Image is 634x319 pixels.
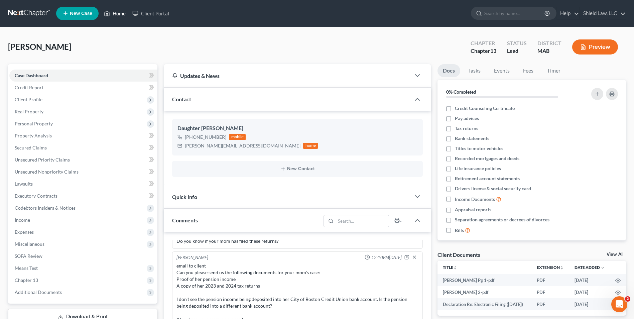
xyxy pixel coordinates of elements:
[9,142,157,154] a: Secured Claims
[490,47,496,54] span: 13
[303,143,318,149] div: home
[172,72,403,79] div: Updates & News
[9,250,157,262] a: SOFA Review
[455,227,464,234] span: Bills
[455,196,495,203] span: Income Documents
[607,252,623,257] a: View All
[531,298,569,310] td: PDF
[185,142,300,149] div: [PERSON_NAME][EMAIL_ADDRESS][DOMAIN_NAME]
[176,254,208,261] div: [PERSON_NAME]
[507,47,527,55] div: Lead
[455,115,479,122] span: Pay advices
[15,73,48,78] span: Case Dashboard
[15,253,42,259] span: SOFA Review
[15,169,79,175] span: Unsecured Nonpriority Claims
[15,121,53,126] span: Personal Property
[9,70,157,82] a: Case Dashboard
[172,217,198,223] span: Comments
[15,241,44,247] span: Miscellaneous
[9,166,157,178] a: Unsecured Nonpriority Claims
[336,215,389,227] input: Search...
[580,7,626,19] a: Shield Law, LLC
[15,205,76,211] span: Codebtors Insiders & Notices
[611,296,627,312] iframe: Intercom live chat
[15,229,34,235] span: Expenses
[455,135,489,142] span: Bank statements
[531,274,569,286] td: PDF
[455,125,478,132] span: Tax returns
[455,155,519,162] span: Recorded mortgages and deeds
[15,193,57,199] span: Executory Contracts
[569,286,610,298] td: [DATE]
[172,194,197,200] span: Quick Info
[15,277,38,283] span: Chapter 13
[70,11,92,16] span: New Case
[455,206,491,213] span: Appraisal reports
[518,64,539,77] a: Fees
[437,64,460,77] a: Docs
[172,96,191,102] span: Contact
[101,7,129,19] a: Home
[455,145,503,152] span: Titles to motor vehicles
[560,266,564,270] i: unfold_more
[542,64,566,77] a: Timer
[463,64,486,77] a: Tasks
[8,42,71,51] span: [PERSON_NAME]
[177,124,417,132] div: Daughter [PERSON_NAME]
[537,39,561,47] div: District
[185,134,226,140] div: [PHONE_NUMBER]
[484,7,545,19] input: Search by name...
[471,39,496,47] div: Chapter
[15,145,47,150] span: Secured Claims
[15,289,62,295] span: Additional Documents
[601,266,605,270] i: expand_more
[371,254,402,261] span: 12:10PM[DATE]
[537,47,561,55] div: MAB
[229,134,246,140] div: mobile
[471,47,496,55] div: Chapter
[572,39,618,55] button: Preview
[437,286,531,298] td: [PERSON_NAME] 2-pdf
[9,130,157,142] a: Property Analysis
[437,274,531,286] td: [PERSON_NAME] Pg 1-pdf
[453,266,457,270] i: unfold_more
[455,185,531,192] span: Drivers license & social security card
[569,274,610,286] td: [DATE]
[625,296,630,302] span: 2
[9,178,157,190] a: Lawsuits
[489,64,515,77] a: Events
[9,190,157,202] a: Executory Contracts
[15,97,42,102] span: Client Profile
[15,85,43,90] span: Credit Report
[455,216,549,223] span: Separation agreements or decrees of divorces
[437,298,531,310] td: Declaration Re: Electronic Filing ([DATE])
[15,133,52,138] span: Property Analysis
[15,181,33,187] span: Lawsuits
[507,39,527,47] div: Status
[15,157,70,163] span: Unsecured Priority Claims
[15,109,43,114] span: Real Property
[455,165,501,172] span: Life insurance policies
[15,217,30,223] span: Income
[443,265,457,270] a: Titleunfold_more
[9,82,157,94] a: Credit Report
[455,175,520,182] span: Retirement account statements
[9,154,157,166] a: Unsecured Priority Claims
[446,89,476,95] strong: 0% Completed
[569,298,610,310] td: [DATE]
[129,7,172,19] a: Client Portal
[177,166,417,172] button: New Contact
[531,286,569,298] td: PDF
[575,265,605,270] a: Date Added expand_more
[557,7,579,19] a: Help
[437,251,480,258] div: Client Documents
[15,265,38,271] span: Means Test
[537,265,564,270] a: Extensionunfold_more
[455,105,515,112] span: Credit Counseling Certificate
